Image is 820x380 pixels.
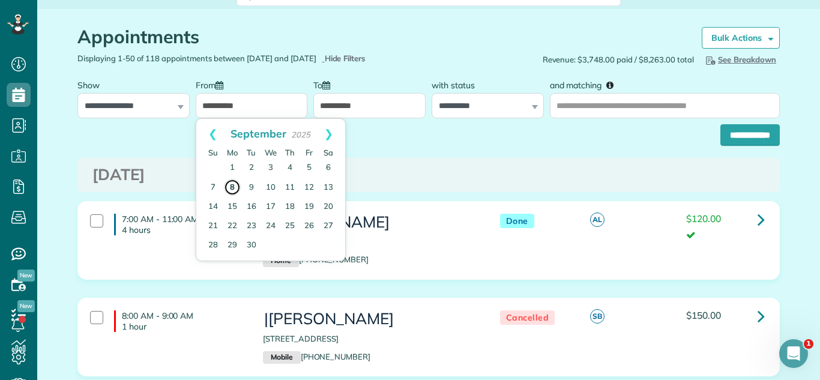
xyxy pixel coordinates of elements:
a: Home[PHONE_NUMBER] [263,255,369,264]
strong: Bulk Actions [711,32,762,43]
div: Displaying 1-50 of 118 appointments between [DATE] and [DATE] [68,53,429,64]
a: 11 [280,178,300,198]
a: 29 [223,236,242,255]
a: 27 [319,217,338,236]
label: and matching [550,73,623,95]
a: 22 [223,217,242,236]
a: 19 [300,198,319,217]
h4: 8:00 AM - 9:00 AM [114,310,245,332]
span: AL [590,213,604,227]
a: 12 [300,178,319,198]
a: 3 [261,158,280,178]
span: September [231,127,286,140]
span: Friday [306,148,313,157]
a: 7 [203,178,223,198]
a: Mobile[PHONE_NUMBER] [263,352,370,361]
a: 21 [203,217,223,236]
a: 9 [242,178,261,198]
a: 4 [280,158,300,178]
span: Tuesday [247,148,256,157]
span: Done [500,214,534,229]
p: [STREET_ADDRESS] [263,237,475,248]
span: New [17,300,35,312]
a: 13 [319,178,338,198]
a: 10 [261,178,280,198]
span: Monday [227,148,238,157]
a: 26 [300,217,319,236]
a: 20 [319,198,338,217]
a: 2 [242,158,261,178]
label: From [196,73,229,95]
span: New [17,270,35,282]
a: 6 [319,158,338,178]
span: 2025 [291,130,310,139]
a: Bulk Actions [702,27,780,49]
button: See Breakdown [700,53,780,66]
a: 17 [261,198,280,217]
span: See Breakdown [704,55,776,64]
a: 16 [242,198,261,217]
h3: [DATE] [92,166,765,184]
span: Sunday [208,148,218,157]
span: $150.00 [686,309,721,321]
iframe: Intercom live chat [779,339,808,368]
a: Prev [196,119,229,149]
span: Saturday [324,148,333,157]
h4: 7:00 AM - 11:00 AM [114,214,245,235]
span: Wednesday [265,148,277,157]
a: Next [312,119,345,149]
a: 24 [261,217,280,236]
h3: [PERSON_NAME] [263,214,475,231]
a: 8 [224,179,241,196]
a: 15 [223,198,242,217]
span: $120.00 [686,213,721,225]
span: SB [590,309,604,324]
a: Hide Filters [322,53,366,63]
span: 1 [804,339,813,349]
a: 23 [242,217,261,236]
a: 5 [300,158,319,178]
span: Cancelled [500,310,555,325]
a: 1 [223,158,242,178]
a: 14 [203,198,223,217]
h1: Appointments [77,27,684,47]
a: 30 [242,236,261,255]
span: Revenue: $3,748.00 paid / $8,263.00 total [543,54,694,65]
p: 4 hours [122,225,245,235]
small: Mobile [263,351,300,364]
a: 25 [280,217,300,236]
p: 1 hour [122,321,245,332]
span: Thursday [285,148,295,157]
h3: |[PERSON_NAME] [263,310,475,328]
span: Hide Filters [325,53,366,64]
p: [STREET_ADDRESS] [263,333,475,345]
a: 28 [203,236,223,255]
label: To [313,73,336,95]
a: 18 [280,198,300,217]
